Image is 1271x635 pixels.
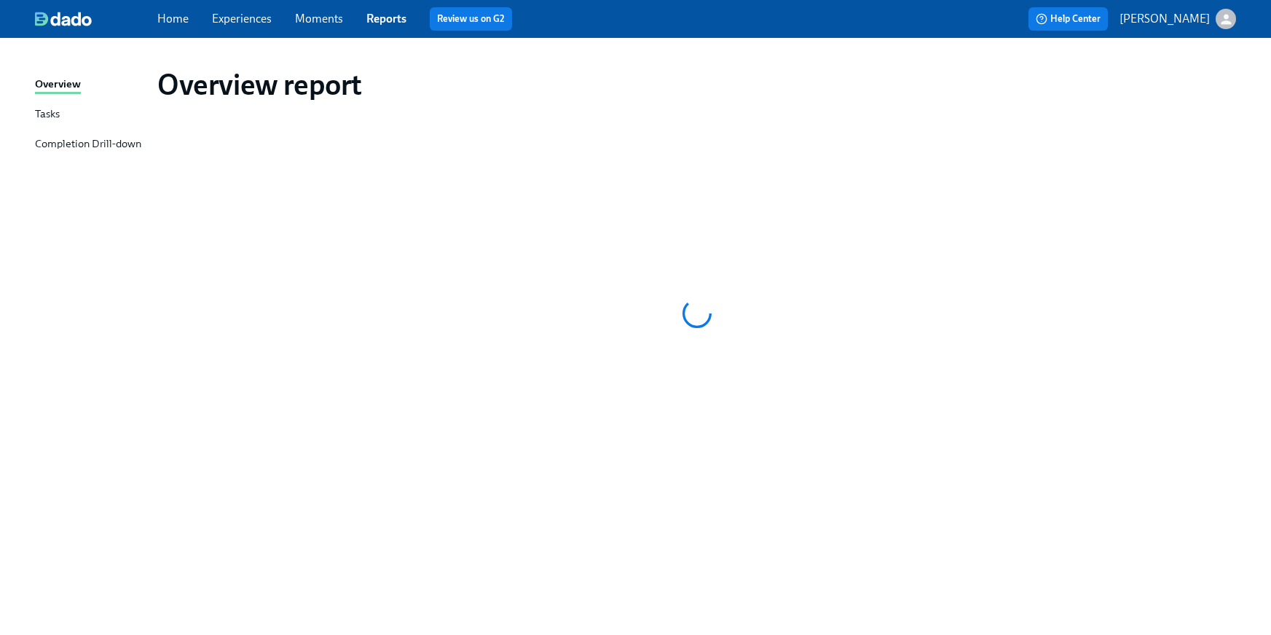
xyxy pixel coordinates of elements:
[212,12,272,26] a: Experiences
[35,106,60,124] div: Tasks
[35,136,146,154] a: Completion Drill-down
[366,12,406,26] a: Reports
[157,12,189,26] a: Home
[1119,11,1210,27] p: [PERSON_NAME]
[430,7,512,31] button: Review us on G2
[35,136,141,154] div: Completion Drill-down
[35,76,81,94] div: Overview
[35,12,92,26] img: dado
[157,67,362,102] h1: Overview report
[35,106,146,124] a: Tasks
[437,12,505,26] a: Review us on G2
[35,76,146,94] a: Overview
[295,12,343,26] a: Moments
[1119,9,1236,29] button: [PERSON_NAME]
[1028,7,1108,31] button: Help Center
[1036,12,1101,26] span: Help Center
[35,12,157,26] a: dado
